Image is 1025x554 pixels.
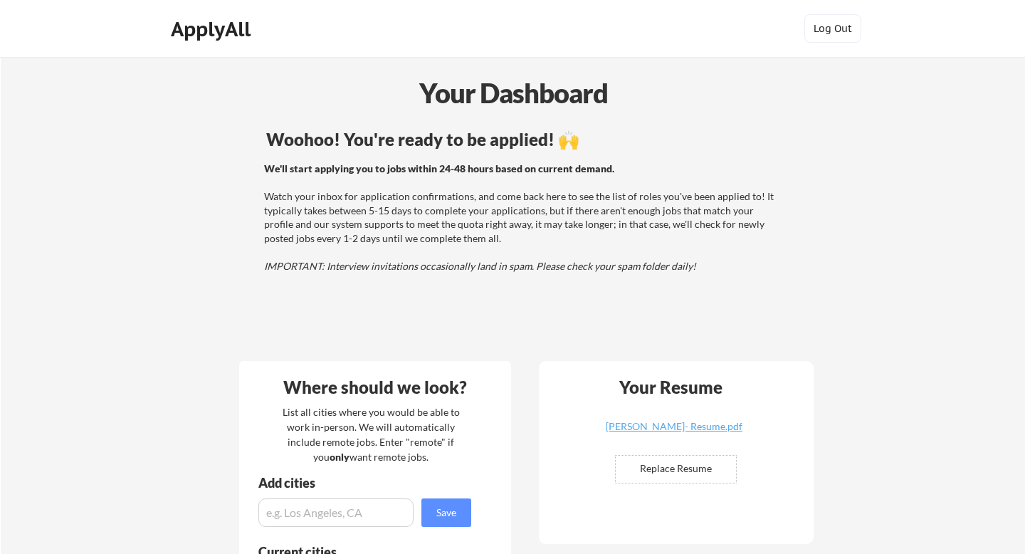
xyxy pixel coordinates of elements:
strong: We'll start applying you to jobs within 24-48 hours based on current demand. [264,162,614,174]
button: Save [421,498,471,527]
input: e.g. Los Angeles, CA [258,498,414,527]
div: Your Dashboard [1,73,1025,113]
button: Log Out [804,14,861,43]
div: Where should we look? [243,379,508,396]
div: Add cities [258,476,475,489]
div: Your Resume [601,379,742,396]
strong: only [330,451,349,463]
div: Woohoo! You're ready to be applied! 🙌 [266,131,779,148]
div: Watch your inbox for application confirmations, and come back here to see the list of roles you'v... [264,162,777,273]
em: IMPORTANT: Interview invitations occasionally land in spam. Please check your spam folder daily! [264,260,696,272]
a: [PERSON_NAME]- Resume.pdf [589,422,759,444]
div: ApplyAll [171,17,255,41]
div: List all cities where you would be able to work in-person. We will automatically include remote j... [273,404,469,464]
div: [PERSON_NAME]- Resume.pdf [589,422,759,432]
